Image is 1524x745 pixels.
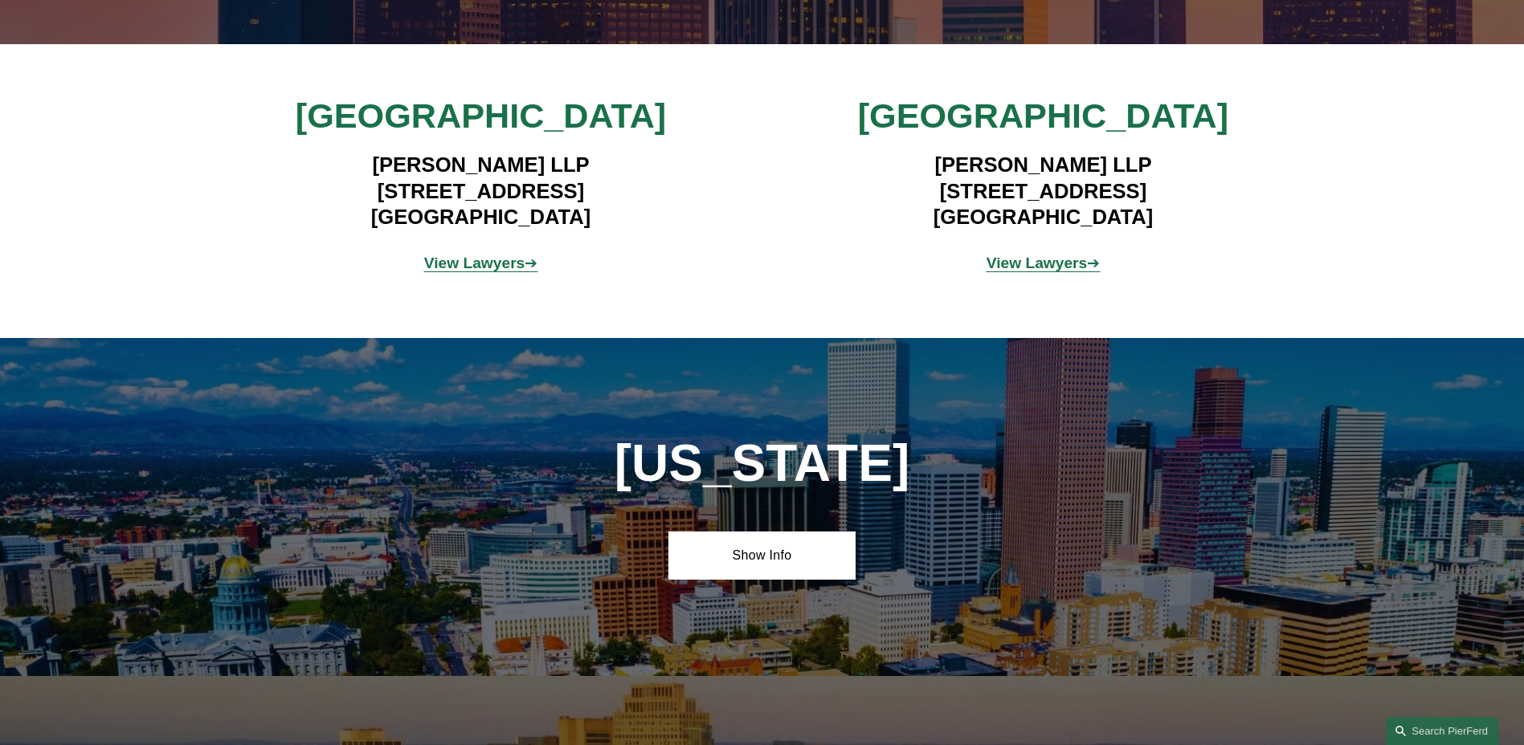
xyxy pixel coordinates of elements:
span: [GEOGRAPHIC_DATA] [296,96,666,135]
span: ➔ [987,254,1101,271]
a: View Lawyers➔ [987,254,1101,271]
span: ➔ [424,254,538,271]
strong: View Lawyers [987,254,1088,271]
h4: [PERSON_NAME] LLP [STREET_ADDRESS] [GEOGRAPHIC_DATA] [247,152,715,230]
strong: View Lawyers [424,254,525,271]
a: Search this site [1386,717,1498,745]
span: [GEOGRAPHIC_DATA] [858,96,1228,135]
a: View Lawyers➔ [424,254,538,271]
a: Show Info [668,531,856,580]
h1: [US_STATE] [528,434,996,493]
h4: [PERSON_NAME] LLP [STREET_ADDRESS] [GEOGRAPHIC_DATA] [809,152,1277,230]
